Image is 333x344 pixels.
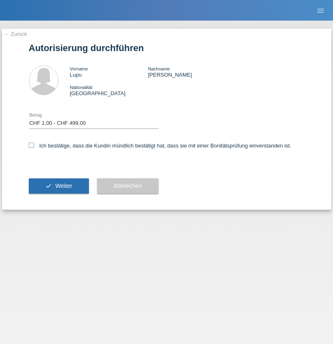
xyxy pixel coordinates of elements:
[4,31,27,37] a: ← Zurück
[97,178,158,194] button: Abbrechen
[317,7,325,15] i: menu
[70,66,148,78] div: Lupu
[29,43,305,53] h1: Autorisierung durchführen
[148,66,226,78] div: [PERSON_NAME]
[29,143,291,149] label: Ich bestätige, dass die Kundin mündlich bestätigt hat, dass sie mit einer Bonitätsprüfung einvers...
[45,183,52,189] i: check
[114,183,142,189] span: Abbrechen
[70,84,148,96] div: [GEOGRAPHIC_DATA]
[55,183,72,189] span: Weiter
[29,178,89,194] button: check Weiter
[312,8,329,13] a: menu
[148,66,170,71] span: Nachname
[70,66,88,71] span: Vorname
[70,85,93,90] span: Nationalität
